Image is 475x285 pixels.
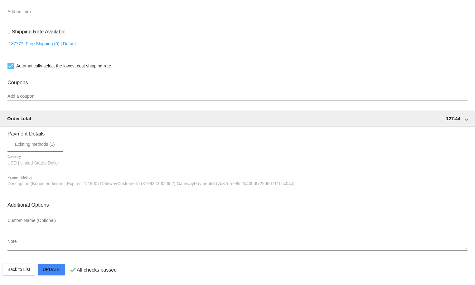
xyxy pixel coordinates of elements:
[7,75,468,86] h3: Coupons
[43,267,60,272] span: Update
[7,160,59,165] span: USD | United States Dollar
[7,218,64,223] input: Custom Name (Optional)
[7,181,295,186] span: Description (Bogus ending in . Expires: 1/1900) GatewayCustomerId (8799313002652) GatewayPaymentI...
[15,142,55,147] div: Existing methods (1)
[7,25,65,38] h3: 1 Shipping Rate Available
[77,267,117,273] p: All checks passed
[69,266,77,273] mat-icon: check
[16,62,111,70] span: Automatically select the lowest cost shipping rate
[7,9,468,14] input: Add an item
[7,41,77,46] a: [187777] Free Shipping (0) | Default
[446,116,460,121] span: 127.44
[38,264,65,275] button: Update
[7,116,31,121] span: Order total
[7,94,468,99] input: Add a coupon
[2,264,35,275] button: Back to List
[7,126,468,137] h3: Payment Details
[7,202,468,208] h3: Additional Options
[7,267,30,272] span: Back to List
